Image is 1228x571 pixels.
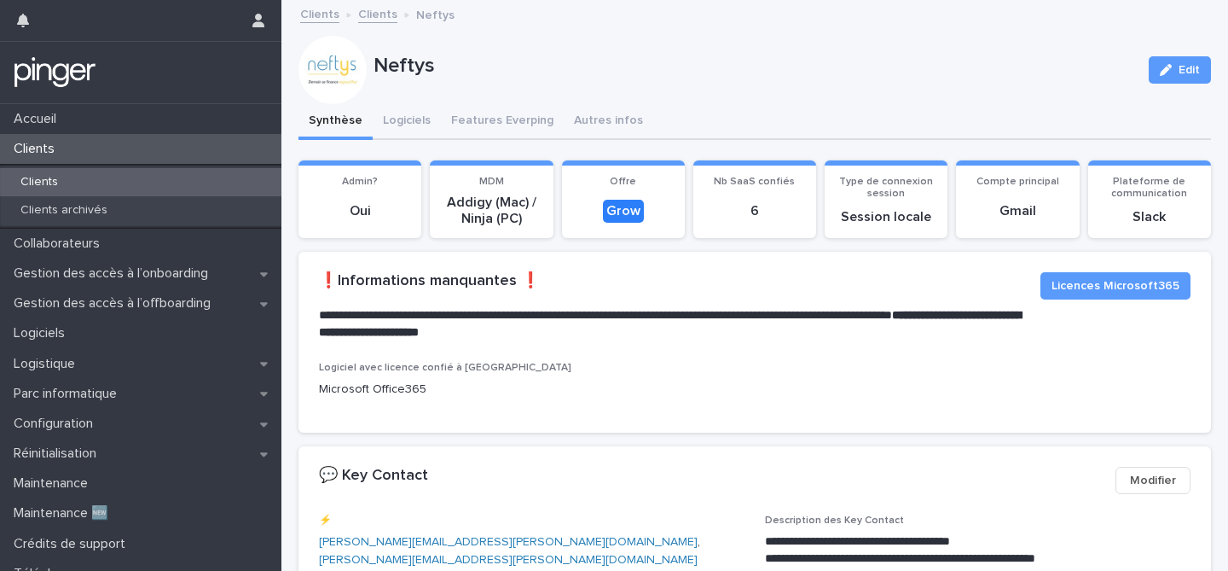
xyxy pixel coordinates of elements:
p: Clients [7,141,68,157]
p: Configuration [7,416,107,432]
p: , [319,533,744,569]
p: Neftys [374,54,1135,79]
p: Oui [309,203,411,219]
span: Compte principal [976,177,1059,187]
span: Logiciel avec licence confié à [GEOGRAPHIC_DATA] [319,363,571,373]
button: Features Everping [441,104,564,140]
span: Modifier [1130,472,1176,489]
a: Clients [358,3,397,23]
p: 6 [704,203,806,219]
p: Logistique [7,356,89,372]
button: Licences Microsoft365 [1040,272,1190,300]
a: [PERSON_NAME][EMAIL_ADDRESS][PERSON_NAME][DOMAIN_NAME] [319,554,698,566]
span: Licences Microsoft365 [1051,277,1179,294]
span: Admin? [342,177,378,187]
p: Microsoft Office365 [319,381,596,399]
p: Gmail [966,203,1069,219]
span: Type de connexion session [839,177,933,199]
p: Clients archivés [7,203,121,218]
p: Collaborateurs [7,236,113,252]
p: Réinitialisation [7,446,110,462]
div: Grow [603,200,644,223]
button: Autres infos [564,104,653,140]
h2: ❗️Informations manquantes ❗️ [319,272,540,291]
span: Plateforme de communication [1111,177,1187,199]
a: Clients [300,3,339,23]
span: Nb SaaS confiés [714,177,795,187]
p: Maintenance [7,475,101,492]
a: [PERSON_NAME][EMAIL_ADDRESS][PERSON_NAME][DOMAIN_NAME] [319,536,698,548]
p: Logiciels [7,325,78,341]
h2: 💬 Key Contact [319,467,428,486]
p: Clients [7,175,72,189]
p: Gestion des accès à l’offboarding [7,295,224,312]
p: Gestion des accès à l’onboarding [7,265,222,282]
button: Logiciels [373,104,441,140]
span: Description des Key Contact [765,516,904,526]
span: MDM [479,177,504,187]
img: mTgBEunGTSyRkCgitkcU [14,55,96,90]
p: Maintenance 🆕 [7,505,122,521]
button: Modifier [1115,467,1190,494]
button: Edit [1149,56,1211,84]
p: Accueil [7,111,70,127]
p: Parc informatique [7,386,130,402]
p: Slack [1098,209,1201,225]
span: ⚡️ [319,516,332,526]
button: Synthèse [298,104,373,140]
p: Session locale [835,209,937,225]
p: Addigy (Mac) / Ninja (PC) [440,195,542,227]
p: Crédits de support [7,536,139,552]
p: Neftys [416,4,455,23]
span: Offre [610,177,636,187]
span: Edit [1179,64,1200,76]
